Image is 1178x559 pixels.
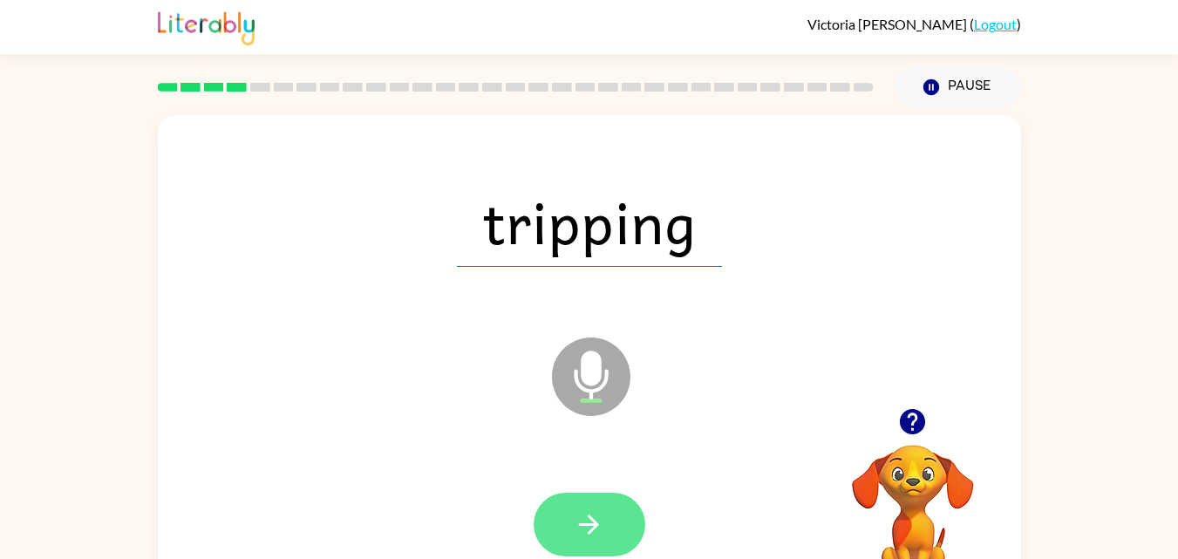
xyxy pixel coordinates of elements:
button: Pause [895,67,1021,107]
span: tripping [457,176,722,267]
div: ( ) [807,16,1021,32]
span: Victoria [PERSON_NAME] [807,16,970,32]
img: Literably [158,7,255,45]
a: Logout [974,16,1017,32]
